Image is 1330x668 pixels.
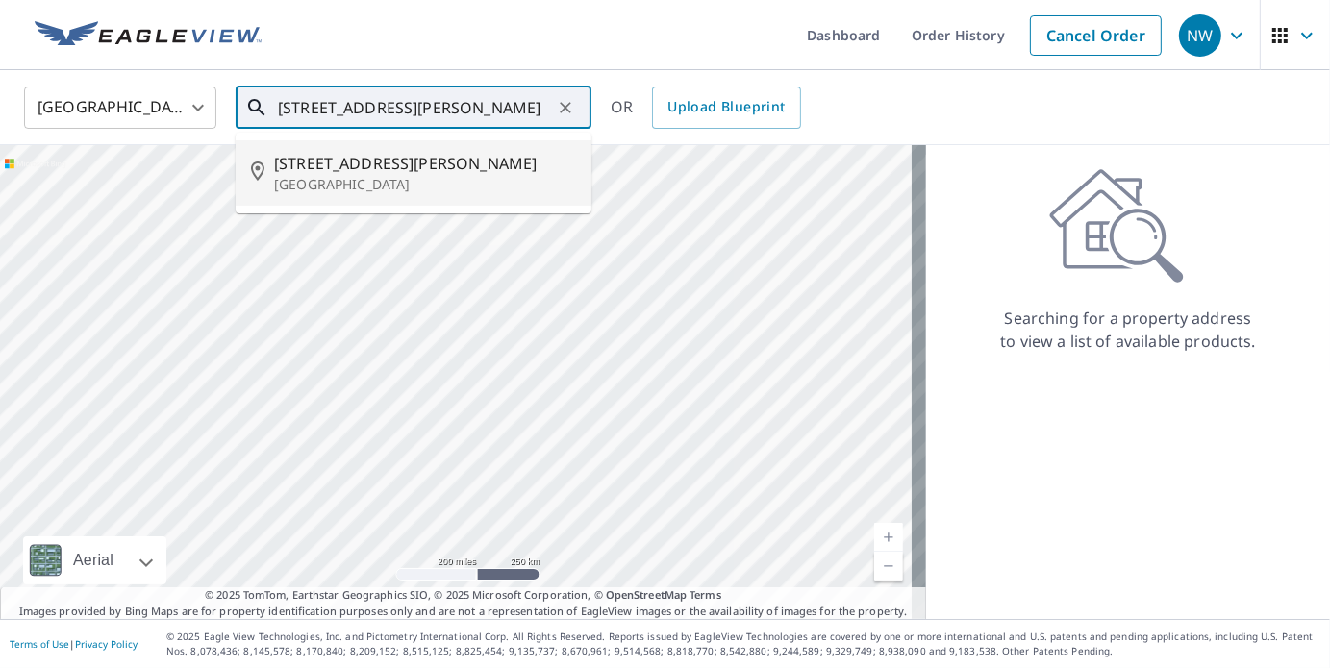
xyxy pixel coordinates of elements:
a: Cancel Order [1030,15,1162,56]
div: Aerial [23,536,166,584]
a: Current Level 5, Zoom In [874,523,903,552]
a: Privacy Policy [75,637,138,651]
p: | [10,638,138,650]
a: Terms of Use [10,637,69,651]
input: Search by address or latitude-longitude [278,81,552,135]
a: Upload Blueprint [652,87,800,129]
div: [GEOGRAPHIC_DATA] [24,81,216,135]
div: Aerial [67,536,119,584]
button: Clear [552,94,579,121]
p: © 2025 Eagle View Technologies, Inc. and Pictometry International Corp. All Rights Reserved. Repo... [166,630,1320,658]
a: Current Level 5, Zoom Out [874,552,903,581]
span: © 2025 TomTom, Earthstar Geographics SIO, © 2025 Microsoft Corporation, © [205,587,721,604]
div: OR [611,87,801,129]
img: EV Logo [35,21,262,50]
p: [GEOGRAPHIC_DATA] [274,175,576,194]
a: OpenStreetMap [606,587,687,602]
span: Upload Blueprint [667,95,785,119]
span: [STREET_ADDRESS][PERSON_NAME] [274,152,576,175]
p: Searching for a property address to view a list of available products. [999,307,1257,353]
a: Terms [690,587,721,602]
div: NW [1179,14,1221,57]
